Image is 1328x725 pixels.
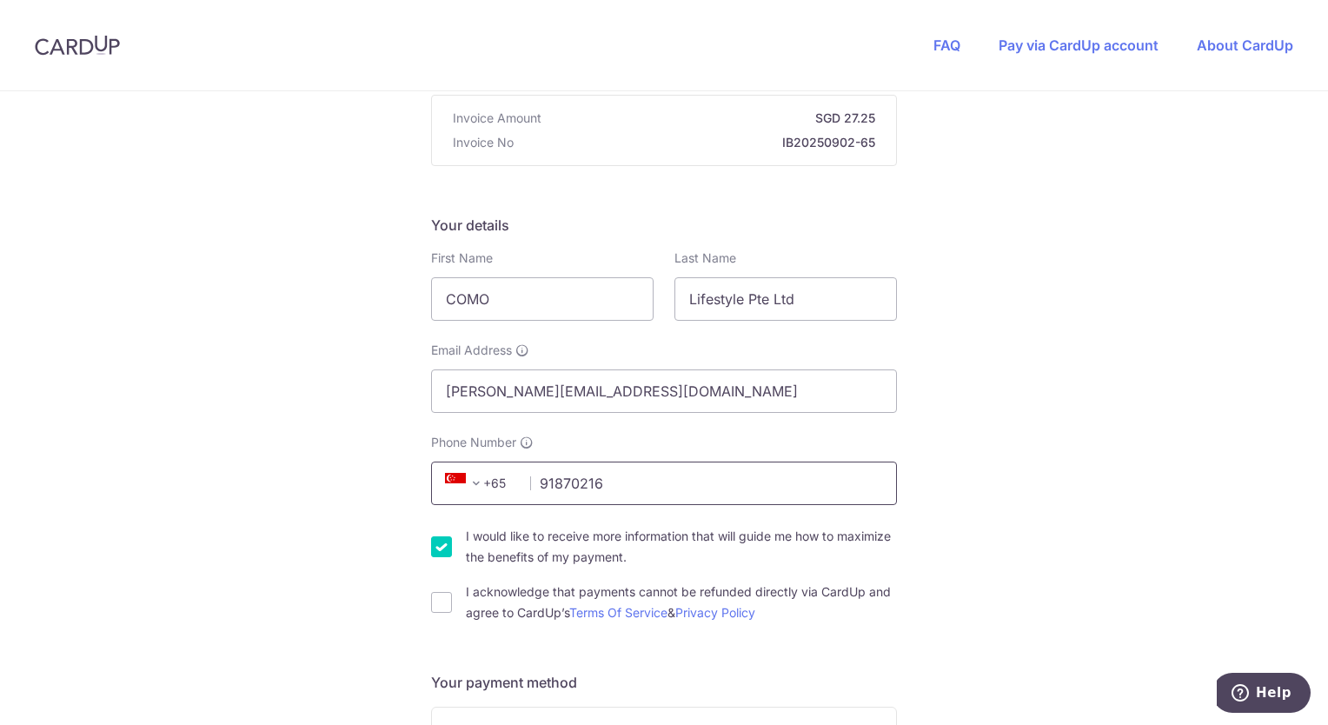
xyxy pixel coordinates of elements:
img: CardUp [35,35,120,56]
h5: Your details [431,215,897,236]
span: Email Address [431,342,512,359]
label: I acknowledge that payments cannot be refunded directly via CardUp and agree to CardUp’s & [466,582,897,623]
span: +65 [445,473,487,494]
span: Invoice Amount [453,110,541,127]
a: About CardUp [1197,37,1293,54]
input: First name [431,277,654,321]
input: Email address [431,369,897,413]
iframe: Opens a widget where you can find more information [1217,673,1311,716]
strong: IB20250902-65 [521,134,875,151]
label: First Name [431,249,493,267]
span: Phone Number [431,434,516,451]
a: FAQ [933,37,960,54]
strong: SGD 27.25 [548,110,875,127]
a: Terms Of Service [569,605,667,620]
h5: Your payment method [431,672,897,693]
label: Last Name [674,249,736,267]
label: I would like to receive more information that will guide me how to maximize the benefits of my pa... [466,526,897,568]
a: Pay via CardUp account [999,37,1159,54]
span: Invoice No [453,134,514,151]
input: Last name [674,277,897,321]
a: Privacy Policy [675,605,755,620]
span: +65 [440,473,518,494]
